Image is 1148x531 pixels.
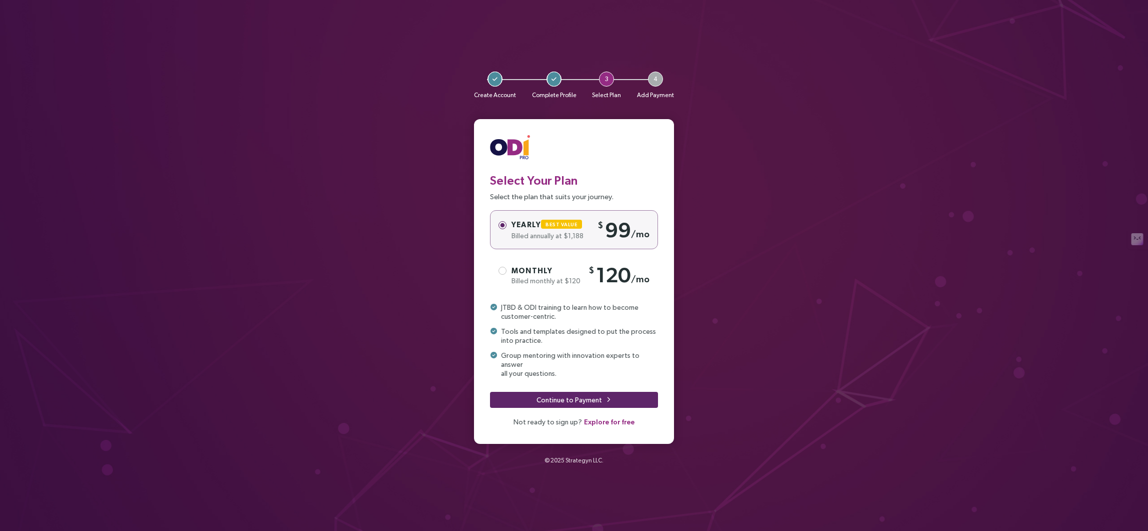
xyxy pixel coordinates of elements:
[501,327,656,345] span: Tools and templates designed to put the process into practice.
[490,191,658,202] p: Select the plan that suits your journey.
[588,265,596,275] sup: $
[501,351,658,378] span: Group mentoring with innovation experts to answer all your questions.
[637,90,674,101] p: Add Payment
[536,394,602,405] span: Continue to Payment
[584,416,634,427] span: Explore for free
[511,266,552,275] span: Monthly
[599,72,614,87] span: 3
[511,277,580,285] span: Billed monthly at $120
[474,90,516,101] p: Create Account
[490,135,530,161] img: ODIpro
[490,173,658,188] h3: Select Your Plan
[490,392,658,408] button: Continue to Payment
[631,229,649,239] sub: /mo
[631,274,649,284] sub: /mo
[513,418,635,426] span: Not ready to sign up?
[501,303,638,321] span: JTBD & ODI training to learn how to become customer-centric.
[511,220,586,229] span: Yearly
[583,416,635,428] button: Explore for free
[545,222,577,227] span: Best Value
[532,90,576,101] p: Complete Profile
[648,72,663,87] span: 4
[588,262,649,288] div: 120
[474,444,674,477] div: © 2025 .
[597,217,649,243] div: 99
[592,90,621,101] p: Select Plan
[511,232,583,240] span: Billed annually at $1,188
[597,220,605,230] sup: $
[565,457,602,464] a: Strategyn LLC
